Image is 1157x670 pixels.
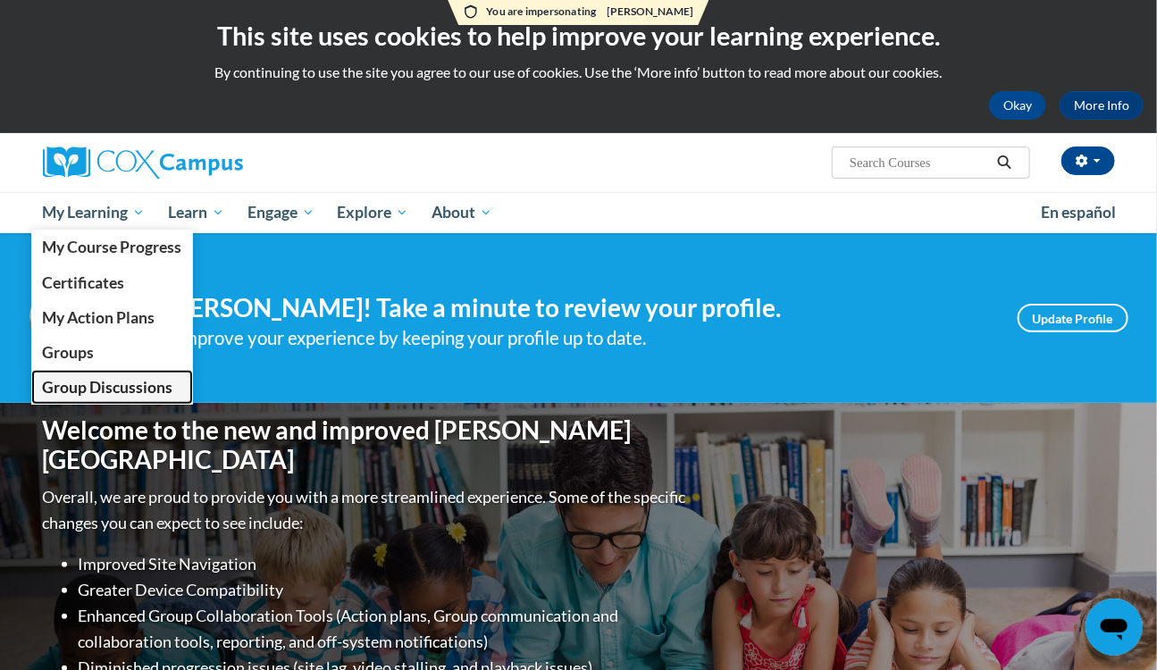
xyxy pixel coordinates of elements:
[432,202,492,223] span: About
[1018,304,1128,332] a: Update Profile
[31,192,157,233] a: My Learning
[79,603,691,655] li: Enhanced Group Collaboration Tools (Action plans, Group communication and collaboration tools, re...
[42,238,181,256] span: My Course Progress
[1042,203,1117,222] span: En español
[848,152,991,173] input: Search Courses
[29,278,110,358] img: Profile Image
[13,18,1144,54] h2: This site uses cookies to help improve your learning experience.
[337,202,408,223] span: Explore
[79,577,691,603] li: Greater Device Compatibility
[1030,194,1128,231] a: En español
[325,192,420,233] a: Explore
[420,192,504,233] a: About
[137,323,991,353] div: Help improve your experience by keeping your profile up to date.
[79,551,691,577] li: Improved Site Navigation
[42,308,155,327] span: My Action Plans
[31,335,194,370] a: Groups
[43,147,243,179] img: Cox Campus
[247,202,314,223] span: Engage
[42,378,172,397] span: Group Discussions
[42,202,145,223] span: My Learning
[989,91,1046,120] button: Okay
[137,293,991,323] h4: Hi [PERSON_NAME]! Take a minute to review your profile.
[43,484,691,536] p: Overall, we are proud to provide you with a more streamlined experience. Some of the specific cha...
[1060,91,1144,120] a: More Info
[31,370,194,405] a: Group Discussions
[31,230,194,264] a: My Course Progress
[236,192,326,233] a: Engage
[43,415,691,475] h1: Welcome to the new and improved [PERSON_NAME][GEOGRAPHIC_DATA]
[31,300,194,335] a: My Action Plans
[168,202,224,223] span: Learn
[43,147,382,179] a: Cox Campus
[1086,599,1143,656] iframe: Button to launch messaging window
[156,192,236,233] a: Learn
[31,265,194,300] a: Certificates
[1061,147,1115,175] button: Account Settings
[16,192,1142,233] div: Main menu
[42,273,124,292] span: Certificates
[13,63,1144,82] p: By continuing to use the site you agree to our use of cookies. Use the ‘More info’ button to read...
[991,152,1018,173] button: Search
[42,343,94,362] span: Groups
